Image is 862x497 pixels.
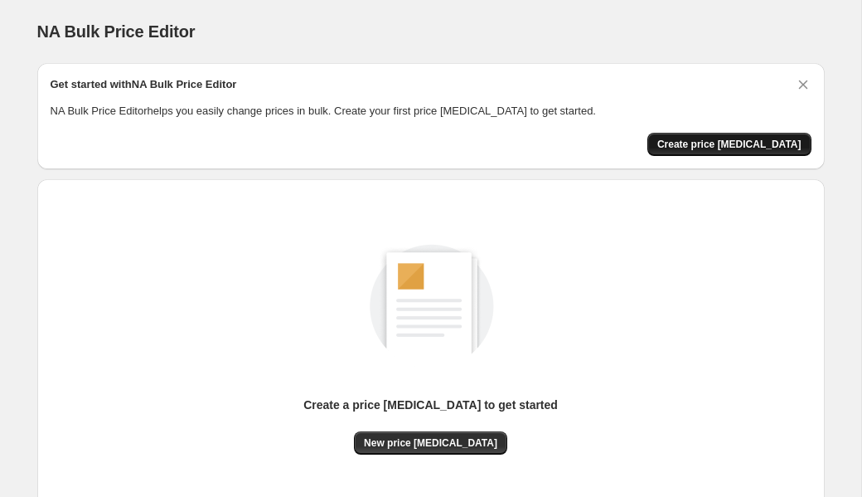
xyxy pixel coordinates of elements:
[51,76,237,93] h2: Get started with NA Bulk Price Editor
[647,133,811,156] button: Create price change job
[354,431,507,455] button: New price [MEDICAL_DATA]
[37,22,196,41] span: NA Bulk Price Editor
[364,436,497,450] span: New price [MEDICAL_DATA]
[303,397,558,413] p: Create a price [MEDICAL_DATA] to get started
[795,76,811,93] button: Dismiss card
[657,138,801,151] span: Create price [MEDICAL_DATA]
[51,103,811,119] p: NA Bulk Price Editor helps you easily change prices in bulk. Create your first price [MEDICAL_DAT...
